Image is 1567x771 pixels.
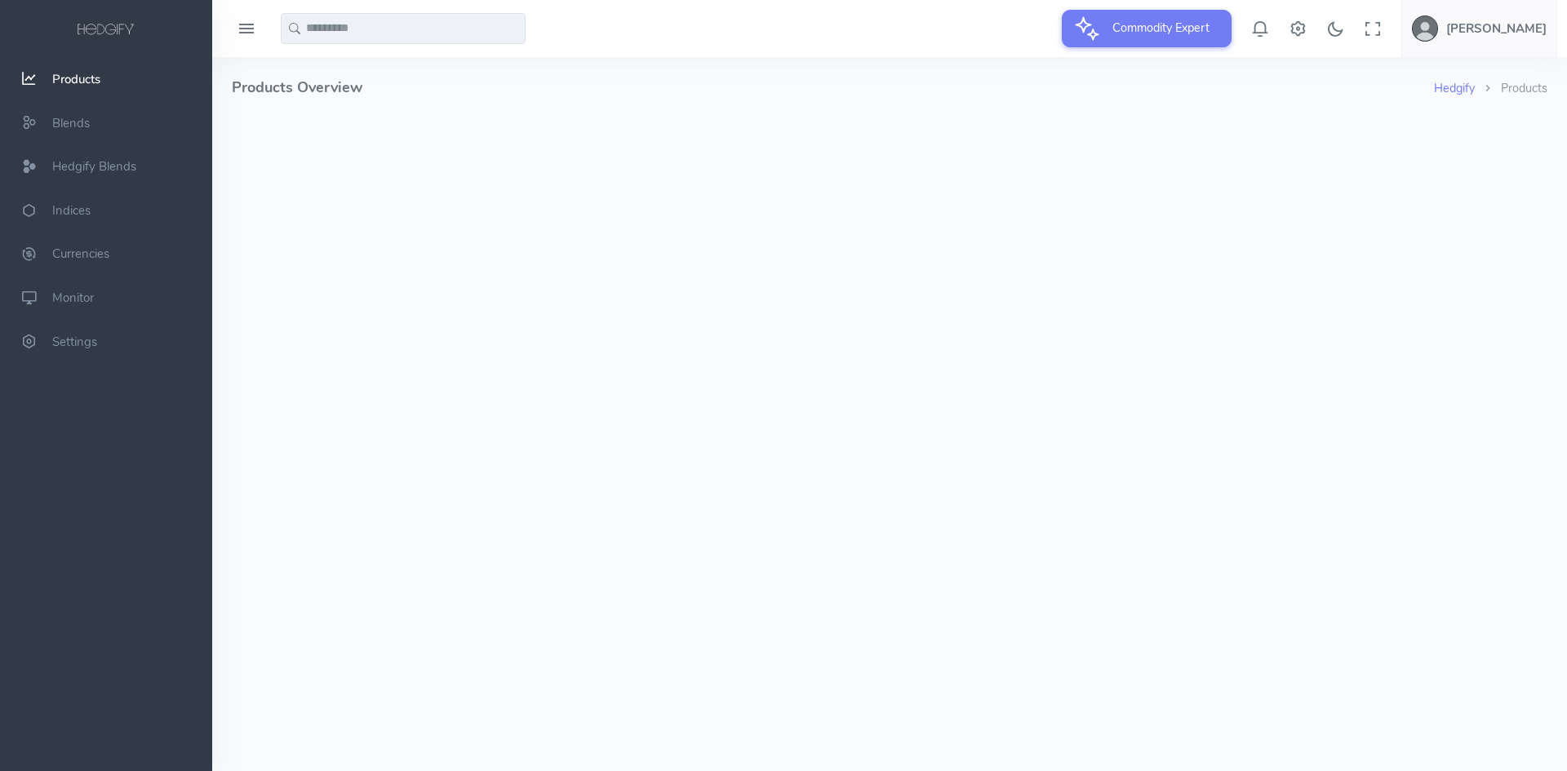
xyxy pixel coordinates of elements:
a: Hedgify [1434,80,1475,96]
span: Indices [52,202,91,219]
h5: [PERSON_NAME] [1446,22,1547,35]
li: Products [1475,80,1547,98]
span: Hedgify Blends [52,158,136,175]
img: user-image [1412,16,1438,42]
h4: Products Overview [232,57,1434,118]
span: Monitor [52,290,94,306]
button: Commodity Expert [1062,10,1232,47]
a: Commodity Expert [1062,20,1232,36]
span: Settings [52,334,97,350]
span: Blends [52,115,90,131]
span: Currencies [52,246,109,263]
span: Products [52,71,100,87]
img: logo [74,21,138,39]
span: Commodity Expert [1103,10,1219,46]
